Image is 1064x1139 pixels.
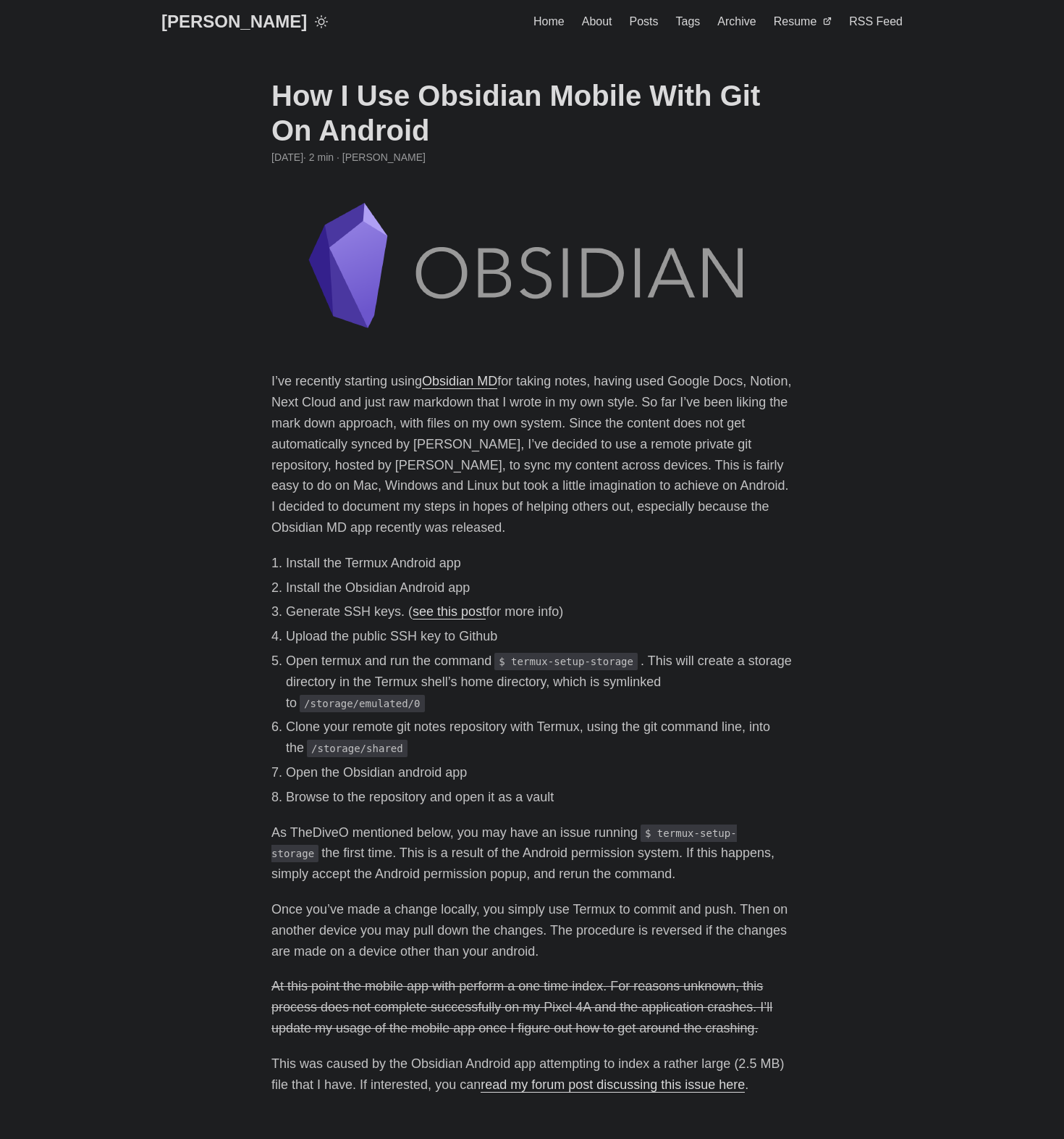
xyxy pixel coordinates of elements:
code: /storage/shared [307,740,408,757]
span: Tags [676,15,701,28]
del: At this point the mobile app with perform a one time index. For reasons unknown, this process doe... [271,979,772,1035]
h1: How I Use Obsidian Mobile With Git On Android [271,78,793,148]
p: As TheDiveO mentioned below, you may have an issue running the first time. This is a result of th... [271,822,793,885]
code: /storage/emulated/0 [300,695,425,712]
span: Archive [717,15,756,28]
div: · 2 min · [PERSON_NAME] [271,149,793,165]
span: RSS Feed [849,15,903,28]
li: Upload the public SSH key to Github [286,626,793,647]
li: Open the Obsidian android app [286,762,793,783]
p: This was caused by the Obsidian Android app attempting to index a rather large (2.5 MB) file that... [271,1054,793,1096]
span: 2021-07-13 00:00:00 +0000 UTC [271,149,303,165]
a: Obsidian MD [422,374,497,388]
li: Install the Obsidian Android app [286,577,793,598]
a: see this post [413,604,486,619]
span: Resume [774,15,817,28]
a: read my forum post discussing this issue here [481,1077,745,1092]
li: Install the Termux Android app [286,553,793,574]
li: Open termux and run the command . This will create a storage directory in the Termux shell’s home... [286,651,793,713]
li: Clone your remote git notes repository with Termux, using the git command line, into the [286,717,793,759]
span: Home [533,15,565,28]
li: Generate SSH keys. ( for more info) [286,601,793,622]
p: Once you’ve made a change locally, you simply use Termux to commit and push. Then on another devi... [271,899,793,961]
li: Browse to the repository and open it as a vault [286,787,793,808]
code: $ termux-setup-storage [494,653,638,670]
span: Posts [630,15,659,28]
p: I’ve recently starting using for taking notes, having used Google Docs, Notion, Next Cloud and ju... [271,371,793,538]
span: About [582,15,612,28]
